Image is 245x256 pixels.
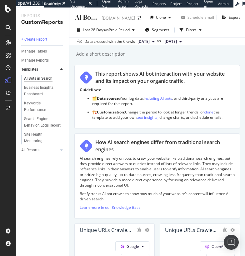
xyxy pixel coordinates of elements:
div: AI Bots in Search [74,13,99,22]
span: OpenAI [212,244,224,249]
a: Keywords Performance [24,100,65,113]
div: This report shows AI bot interaction with your website and its impact on your organic traffic. [95,70,235,85]
a: All Reports [21,147,58,153]
button: Last 28 DaysvsPrev. Period [74,25,137,35]
div: Unique URLs Crawled from OpenAI [165,227,219,233]
div: Add a short description [76,51,126,57]
span: vs [157,38,162,44]
p: Botify tracks AI bot crawls to show how much of your website’s content will influence AI-driven s... [80,191,235,202]
a: including AI bots [144,96,172,101]
a: AI Bots in Search [24,75,65,82]
div: All Reports [21,147,39,153]
div: Manage Reports [21,57,49,64]
p: 🏗️ Change the period to look at longer trends, or this template to add your own , change charts, ... [92,109,235,120]
span: Segments [152,27,169,33]
div: bug [222,228,227,232]
button: Segments [142,25,172,35]
div: ReadOnly: [44,1,61,6]
span: Google [127,244,139,249]
div: How AI search engines differ from traditional search engines [95,139,235,153]
button: Export [219,13,240,23]
div: Keywords Performance [24,100,59,113]
a: Business Insights Dashboard [24,84,65,98]
a: Search Engine Behavior: Logs Report [24,116,65,129]
p: AI search engines rely on bots to crawl your website like traditional search engines, but they pr... [80,156,235,188]
strong: Customization: [97,109,125,115]
strong: Guidelines: [80,87,101,93]
button: Filters [177,25,204,35]
button: OpenAI [200,241,235,251]
span: Admin Page [218,1,229,11]
div: bug [137,228,142,232]
div: Clone [156,15,166,20]
span: 2025 Sep. 1st [165,39,177,44]
strong: Data source: [97,96,120,101]
div: Reports [21,13,64,19]
div: arrow-right-arrow-left [137,16,141,20]
a: + Create Report [21,36,65,43]
div: Unique URLs Crawled from Google [80,227,134,233]
div: How AI search engines differ from traditional search enginesAI search engines rely on bots to cra... [74,133,240,218]
span: vs Prev. Period [105,27,130,33]
div: Manage Tables [21,48,47,55]
div: Business Insights Dashboard [24,84,60,98]
button: Schedule Email [179,13,214,23]
div: Schedule Email [187,15,214,20]
div: Filters [186,27,197,33]
a: Manage Reports [21,57,65,64]
button: [DATE] [135,38,157,45]
a: text insights [137,115,157,120]
p: 🗂️ Your log data, , and third-party analytics are required for this report. [92,96,235,106]
a: Manage Tables [21,48,65,55]
button: Clone [147,13,173,23]
div: This report shows AI bot interaction with your website and its impact on your organic traffic.Gui... [74,65,240,128]
span: Projects List [152,1,166,11]
span: Last 28 Days [83,27,105,33]
a: Learn more in our Knowledge Base [80,205,141,210]
span: Project Settings [187,1,199,11]
div: Templates [21,66,38,73]
div: [DOMAIN_NAME] [102,15,135,21]
div: Open Intercom Messenger [224,235,239,250]
div: + Create Report [21,36,47,43]
div: CustomReports [21,19,64,26]
a: clone [204,109,213,115]
div: AI Bots in Search [24,75,52,82]
a: Templates [21,66,58,73]
div: Data crossed with the Crawls [84,39,135,44]
div: Export [229,15,240,20]
button: [DATE] [162,38,184,45]
span: 2025 Sep. 29th [137,39,150,44]
div: Site Health Monitoring [24,131,59,144]
a: Site Health Monitoring [24,131,65,144]
button: Google [115,241,149,251]
div: Search Engine Behavior: Logs Report [24,116,61,129]
span: Project Page [170,1,182,11]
